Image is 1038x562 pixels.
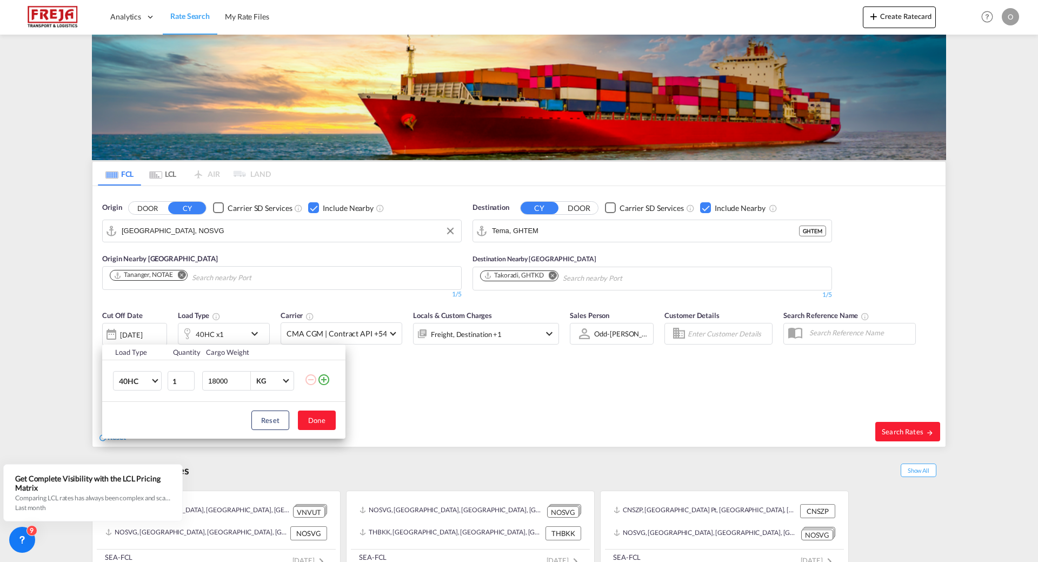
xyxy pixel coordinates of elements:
[256,376,266,385] div: KG
[167,345,200,360] th: Quantity
[251,411,289,430] button: Reset
[119,376,150,387] span: 40HC
[304,373,317,386] md-icon: icon-minus-circle-outline
[206,347,298,357] div: Cargo Weight
[113,371,162,391] md-select: Choose: 40HC
[102,345,167,360] th: Load Type
[298,411,336,430] button: Done
[168,371,195,391] input: Qty
[317,373,330,386] md-icon: icon-plus-circle-outline
[207,372,250,390] input: Enter Weight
